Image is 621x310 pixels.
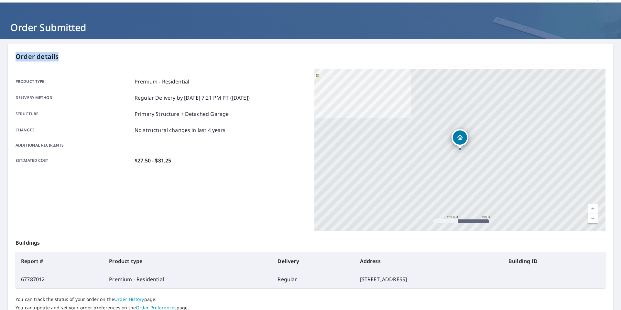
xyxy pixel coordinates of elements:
div: Dropped pin, building 1, Residential property, 12501 Ayrshire St E Jacksonville, FL 32226 [452,129,468,149]
p: Order details [16,52,605,61]
p: Regular Delivery by [DATE] 7:21 PM PT ([DATE]) [135,94,250,102]
td: 67787012 [16,270,104,288]
th: Address [355,252,503,270]
p: Estimated cost [16,157,132,164]
p: Product type [16,78,132,85]
h1: Order Submitted [8,21,613,34]
p: Premium - Residential [135,78,189,85]
a: Current Level 17, Zoom In [588,204,598,214]
p: You can track the status of your order on the page. [16,296,605,302]
td: [STREET_ADDRESS] [355,270,503,288]
p: Buildings [16,231,605,252]
th: Product type [104,252,272,270]
p: Structure [16,110,132,118]
th: Delivery [272,252,354,270]
p: No structural changes in last 4 years [135,126,226,134]
th: Report # [16,252,104,270]
a: Current Level 17, Zoom Out [588,214,598,223]
a: Order History [114,296,144,302]
p: Changes [16,126,132,134]
p: Primary Structure + Detached Garage [135,110,229,118]
td: Regular [272,270,354,288]
th: Building ID [503,252,605,270]
p: Delivery method [16,94,132,102]
p: $27.50 - $81.25 [135,157,171,164]
td: Premium - Residential [104,270,272,288]
p: Additional recipients [16,142,132,148]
